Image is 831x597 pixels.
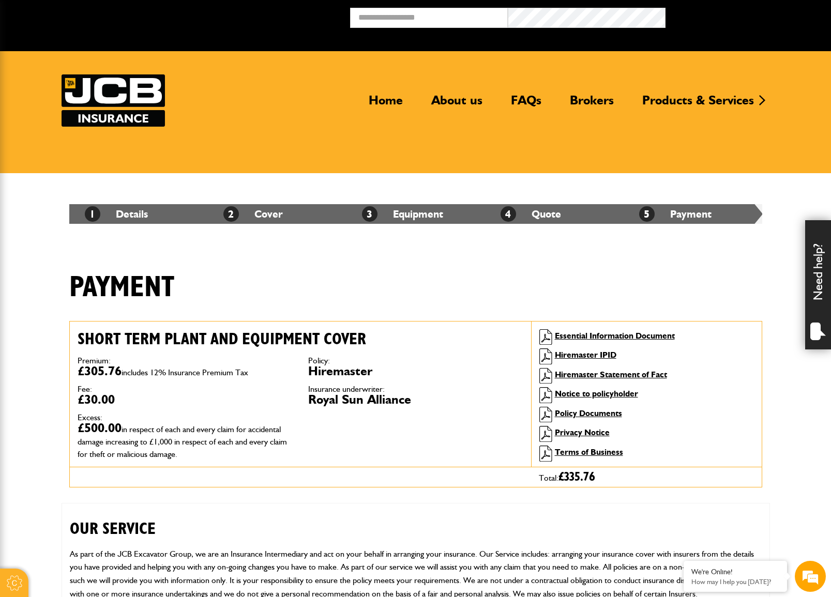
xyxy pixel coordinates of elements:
dt: Policy: [308,357,523,365]
a: Hiremaster IPID [555,350,616,360]
dd: £30.00 [78,393,293,406]
span: in respect of each and every claim for accidental damage increasing to £1,000 in respect of each ... [78,424,287,459]
span: 2 [223,206,239,222]
dd: Royal Sun Alliance [308,393,523,406]
dt: Fee: [78,385,293,393]
dd: Hiremaster [308,365,523,377]
dt: Excess: [78,414,293,422]
h1: Payment [69,270,174,305]
dt: Insurance underwriter: [308,385,523,393]
dd: £500.00 [78,422,293,459]
a: Brokers [562,93,622,116]
a: Home [361,93,411,116]
a: 3Equipment [362,208,443,220]
a: JCB Insurance Services [62,74,165,127]
li: Payment [624,204,762,224]
span: includes 12% Insurance Premium Tax [122,368,248,377]
span: 3 [362,206,377,222]
img: JCB Insurance Services logo [62,74,165,127]
span: 1 [85,206,100,222]
button: Broker Login [666,8,823,24]
span: 4 [501,206,516,222]
span: 5 [639,206,655,222]
a: 1Details [85,208,148,220]
a: 4Quote [501,208,561,220]
span: £ [558,471,595,483]
div: Need help? [805,220,831,349]
h2: OUR SERVICE [70,503,762,539]
p: How may I help you today? [691,578,779,586]
dd: £305.76 [78,365,293,377]
a: 2Cover [223,208,283,220]
a: Notice to policyholder [555,389,638,399]
a: Privacy Notice [555,427,610,437]
a: Hiremaster Statement of Fact [555,370,667,379]
a: FAQs [503,93,549,116]
a: Terms of Business [555,447,623,457]
a: Products & Services [634,93,762,116]
a: Essential Information Document [555,331,675,341]
dt: Premium: [78,357,293,365]
h2: Short term plant and equipment cover [78,329,523,349]
div: Total: [531,467,762,487]
a: About us [424,93,490,116]
div: We're Online! [691,568,779,576]
span: 335.76 [564,471,595,483]
a: Policy Documents [555,408,622,418]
